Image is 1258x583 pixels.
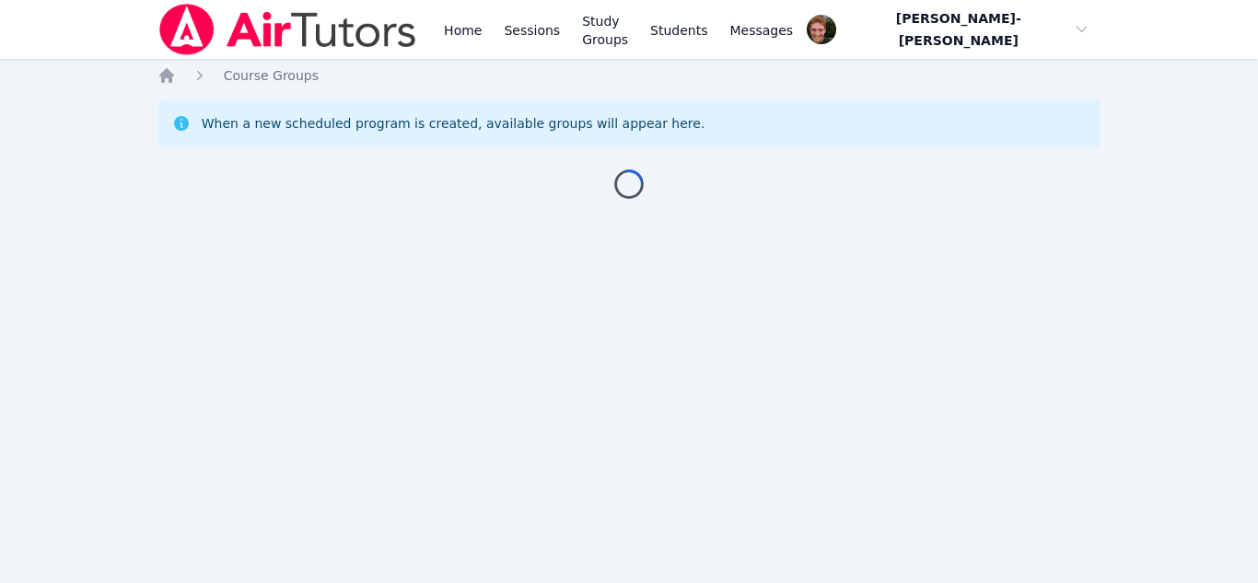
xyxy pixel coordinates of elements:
[157,4,418,55] img: Air Tutors
[730,21,794,40] span: Messages
[224,66,319,85] a: Course Groups
[202,114,705,133] div: When a new scheduled program is created, available groups will appear here.
[224,68,319,83] span: Course Groups
[157,66,1101,85] nav: Breadcrumb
